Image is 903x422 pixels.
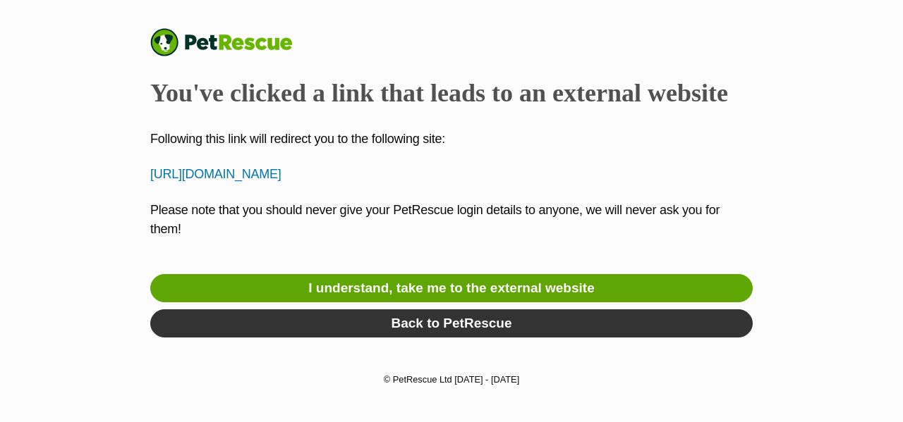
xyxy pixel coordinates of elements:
p: Following this link will redirect you to the following site: [150,130,753,149]
h2: You've clicked a link that leads to an external website [150,77,753,108]
a: I understand, take me to the external website [150,274,753,302]
small: © PetRescue Ltd [DATE] - [DATE] [384,374,519,385]
p: Please note that you should never give your PetRescue login details to anyone, we will never ask ... [150,201,753,258]
p: [URL][DOMAIN_NAME] [150,165,753,184]
a: PetRescue [150,28,307,56]
a: Back to PetRescue [150,309,753,337]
